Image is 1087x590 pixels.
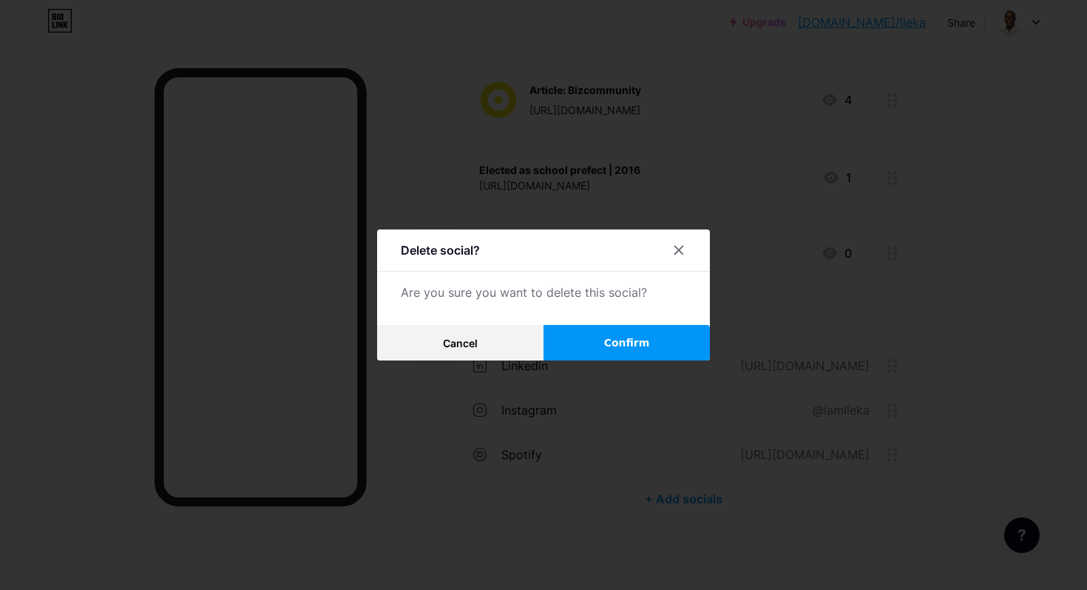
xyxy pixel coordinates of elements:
span: Cancel [443,337,478,349]
div: Are you sure you want to delete this social? [401,284,686,301]
button: Cancel [377,325,543,361]
button: Confirm [543,325,710,361]
div: Delete social? [401,241,480,259]
span: Confirm [604,335,650,351]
